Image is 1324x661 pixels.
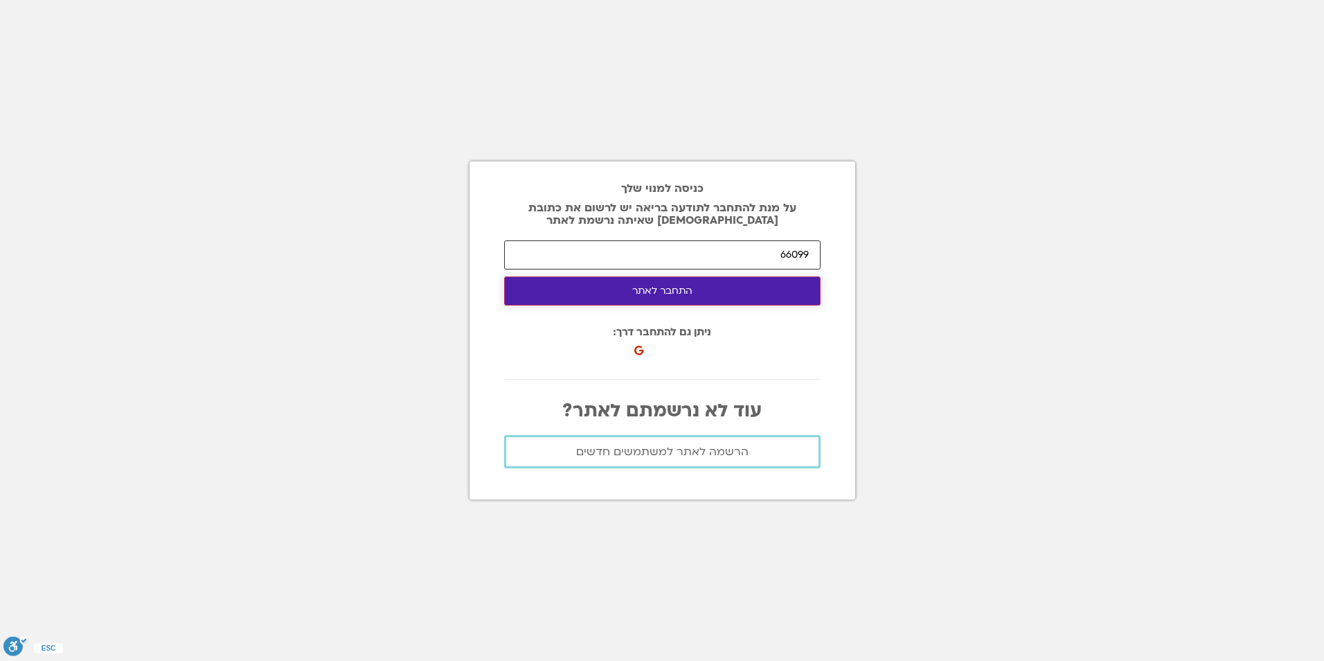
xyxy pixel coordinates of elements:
button: התחבר לאתר [504,276,821,306]
a: הרשמה לאתר למשתמשים חדשים [504,435,821,468]
h2: כניסה למנוי שלך [504,182,821,195]
p: על מנת להתחבר לתודעה בריאה יש לרשום את כתובת [DEMOGRAPHIC_DATA] שאיתה נרשמת לאתר [504,202,821,227]
iframe: כפתור לכניסה באמצעות חשבון Google [637,330,789,361]
p: עוד לא נרשמתם לאתר? [504,400,821,421]
input: הקוד שקיבלת [504,240,821,270]
span: הרשמה לאתר למשתמשים חדשים [576,446,749,458]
